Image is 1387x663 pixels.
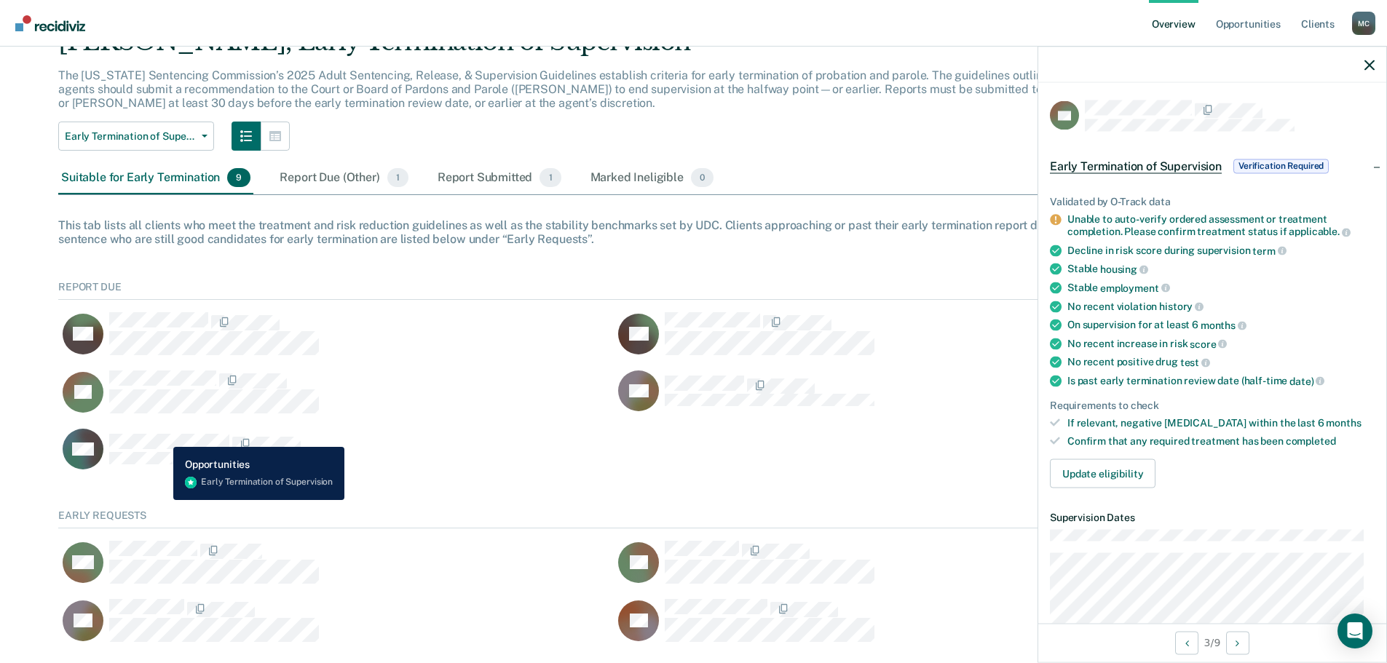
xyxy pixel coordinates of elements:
[1067,281,1375,294] div: Stable
[58,27,1099,68] div: [PERSON_NAME], Early Termination of Supervision
[58,540,614,598] div: CaseloadOpportunityCell-156012
[614,598,1169,656] div: CaseloadOpportunityCell-257500
[1067,319,1375,332] div: On supervision for at least 6
[1050,399,1375,411] div: Requirements to check
[58,162,253,194] div: Suitable for Early Termination
[58,509,1329,528] div: Early Requests
[588,162,717,194] div: Marked Ineligible
[58,370,614,428] div: CaseloadOpportunityCell-257262
[1352,12,1375,35] div: M C
[387,168,408,187] span: 1
[1038,143,1386,189] div: Early Termination of SupervisionVerification Required
[1067,417,1375,429] div: If relevant, negative [MEDICAL_DATA] within the last 6
[58,281,1329,300] div: Report Due
[1226,631,1249,654] button: Next Opportunity
[1352,12,1375,35] button: Profile dropdown button
[1190,338,1227,349] span: score
[1067,356,1375,369] div: No recent positive drug
[1067,374,1375,387] div: Is past early termination review date (half-time
[1175,631,1198,654] button: Previous Opportunity
[277,162,411,194] div: Report Due (Other)
[65,130,196,143] span: Early Termination of Supervision
[1337,614,1372,648] div: Open Intercom Messenger
[1100,282,1169,293] span: employment
[1180,357,1210,368] span: test
[58,218,1329,246] div: This tab lists all clients who meet the treatment and risk reduction guidelines as well as the st...
[1050,195,1375,207] div: Validated by O-Track data
[1159,301,1204,312] span: history
[1050,458,1155,488] button: Update eligibility
[58,598,614,656] div: CaseloadOpportunityCell-247828
[58,68,1094,110] p: The [US_STATE] Sentencing Commission’s 2025 Adult Sentencing, Release, & Supervision Guidelines e...
[227,168,250,187] span: 9
[1067,300,1375,313] div: No recent violation
[1326,417,1361,429] span: months
[58,428,614,486] div: CaseloadOpportunityCell-263343
[1038,623,1386,662] div: 3 / 9
[1201,319,1246,330] span: months
[1289,375,1324,386] span: date)
[1050,511,1375,523] dt: Supervision Dates
[1067,435,1375,448] div: Confirm that any required treatment has been
[435,162,564,194] div: Report Submitted
[1067,337,1375,350] div: No recent increase in risk
[614,540,1169,598] div: CaseloadOpportunityCell-236520
[614,370,1169,428] div: CaseloadOpportunityCell-259675
[1252,245,1286,256] span: term
[58,311,614,370] div: CaseloadOpportunityCell-255030
[1067,213,1375,238] div: Unable to auto-verify ordered assessment or treatment completion. Please confirm treatment status...
[1067,244,1375,257] div: Decline in risk score during supervision
[1067,263,1375,276] div: Stable
[691,168,714,187] span: 0
[1286,435,1336,447] span: completed
[540,168,561,187] span: 1
[1233,159,1329,173] span: Verification Required
[1100,263,1148,275] span: housing
[1050,159,1222,173] span: Early Termination of Supervision
[15,15,85,31] img: Recidiviz
[614,311,1169,370] div: CaseloadOpportunityCell-256649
